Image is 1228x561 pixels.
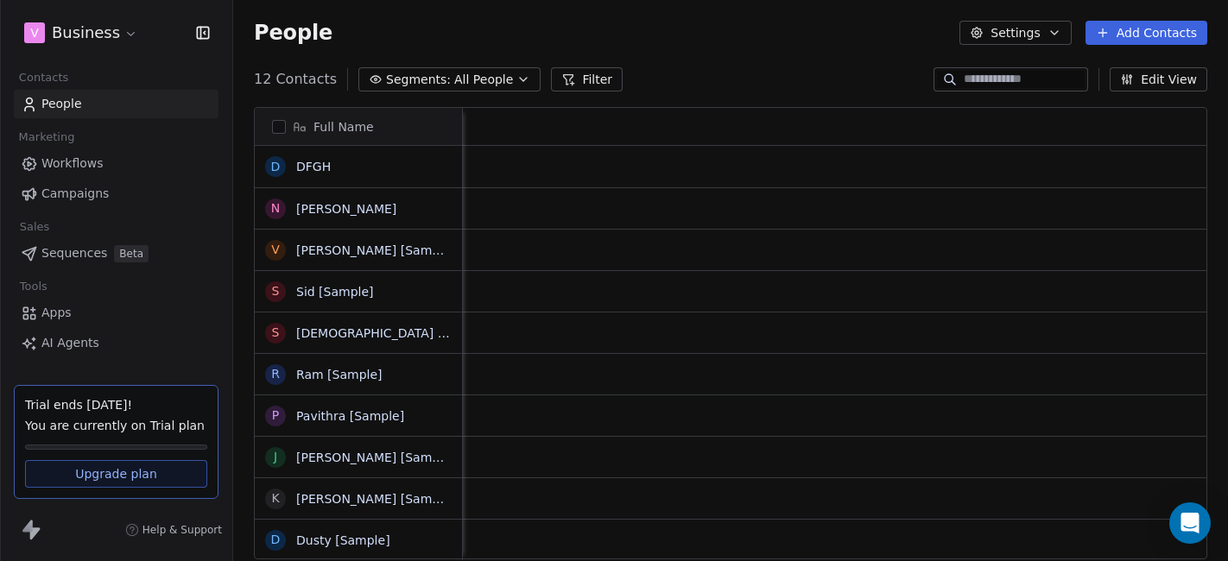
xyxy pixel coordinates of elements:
[274,448,277,466] div: J
[271,531,281,549] div: D
[30,24,39,41] span: v
[75,465,157,482] span: Upgrade plan
[296,451,455,464] a: [PERSON_NAME] [Sample]
[271,199,280,217] div: n
[25,396,207,413] div: Trial ends [DATE]!
[296,409,404,423] a: Pavithra [Sample]
[255,108,462,145] div: Full Name
[254,20,332,46] span: People
[14,180,218,208] a: Campaigns
[41,244,107,262] span: Sequences
[1110,67,1207,91] button: Edit View
[296,492,455,506] a: [PERSON_NAME] [Sample]
[254,69,337,90] span: 12 Contacts
[313,118,374,136] span: Full Name
[12,214,57,240] span: Sales
[296,533,390,547] a: Dusty [Sample]
[296,202,396,216] a: [PERSON_NAME]
[271,241,280,259] div: V
[255,146,463,560] div: grid
[271,158,281,176] div: D
[271,365,280,383] div: R
[21,18,142,47] button: vBusiness
[25,417,207,434] span: You are currently on Trial plan
[454,71,513,89] span: All People
[41,304,72,322] span: Apps
[296,160,331,173] a: DFGH
[14,239,218,268] a: SequencesBeta
[296,285,374,299] a: Sid [Sample]
[52,22,120,44] span: Business
[11,65,76,91] span: Contacts
[296,243,455,257] a: [PERSON_NAME] [Sample]
[272,407,279,425] div: P
[114,245,149,262] span: Beta
[272,324,280,342] div: S
[41,95,82,113] span: People
[11,124,82,150] span: Marketing
[1086,21,1207,45] button: Add Contacts
[14,90,218,118] a: People
[41,185,109,203] span: Campaigns
[125,523,222,537] a: Help & Support
[14,329,218,357] a: AI Agents
[271,489,279,507] div: K
[14,149,218,178] a: Workflows
[41,154,104,173] span: Workflows
[296,326,492,340] a: [DEMOGRAPHIC_DATA] [Sample]
[142,523,222,537] span: Help & Support
[1169,502,1211,544] div: Open Intercom Messenger
[41,334,99,352] span: AI Agents
[959,21,1071,45] button: Settings
[551,67,623,91] button: Filter
[25,460,207,488] a: Upgrade plan
[296,368,383,381] a: Ram [Sample]
[12,274,54,299] span: Tools
[272,282,280,300] div: S
[14,299,218,327] a: Apps
[386,71,451,89] span: Segments:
